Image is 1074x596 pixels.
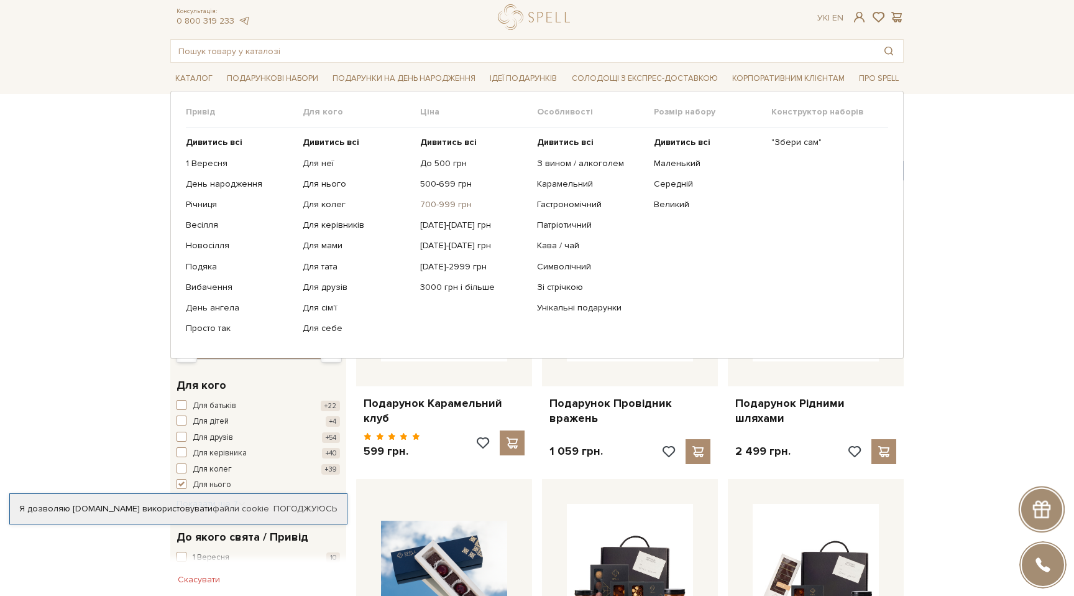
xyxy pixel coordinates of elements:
p: 1 059 грн. [549,444,603,459]
span: Консультація: [177,7,250,16]
span: +4 [326,416,340,427]
a: Для неї [303,158,410,169]
p: 599 грн. [364,444,420,459]
button: Пошук товару у каталозі [874,40,903,62]
a: Подарунок Провідник вражень [549,396,710,426]
a: Для сім'ї [303,302,410,314]
span: Подарункові набори [222,69,323,88]
span: Для керівника [193,447,247,460]
a: Дивитись всі [186,137,293,148]
a: файли cookie [213,503,269,514]
b: Дивитись всі [186,137,242,147]
span: До якого свята / Привід [177,529,308,546]
a: З вином / алкоголем [537,158,645,169]
a: Символічний [537,261,645,272]
a: Унікальні подарунки [537,302,645,314]
button: Для друзів +54 [177,432,340,444]
a: Новосілля [186,240,293,251]
span: Каталог [170,69,218,88]
a: 700-999 грн [420,199,528,210]
div: Каталог [170,91,904,359]
div: Max [321,345,342,363]
span: Для кого [303,106,420,118]
a: Гастрономічний [537,199,645,210]
b: Дивитись всі [420,137,477,147]
a: 0 800 319 233 [177,16,234,26]
a: Просто так [186,323,293,334]
a: Патріотичний [537,220,645,231]
a: [DATE]-2999 грн [420,261,528,272]
a: telegram [237,16,250,26]
span: | [828,12,830,23]
span: Для дітей [193,416,229,428]
a: Для керівників [303,220,410,231]
a: [DATE]-[DATE] грн [420,220,528,231]
button: Для керівника +40 [177,447,340,460]
a: Корпоративним клієнтам [727,68,850,89]
input: Пошук товару у каталозі [171,40,874,62]
a: 500-699 грн [420,179,528,190]
button: Для дітей +4 [177,416,340,428]
a: Дивитись всі [303,137,410,148]
a: En [832,12,843,23]
button: Для батьків +22 [177,400,340,412]
a: День ангела [186,302,293,314]
a: Подяка [186,261,293,272]
a: Вибачення [186,282,293,293]
a: Кава / чай [537,240,645,251]
span: Конструктор наборів [771,106,888,118]
a: До 500 грн [420,158,528,169]
a: Для друзів [303,282,410,293]
span: Про Spell [854,69,904,88]
a: Солодощі з експрес-доставкою [567,68,723,89]
span: Особливості [537,106,654,118]
a: logo [498,4,576,30]
a: Для мами [303,240,410,251]
a: Весілля [186,220,293,231]
span: Розмір набору [654,106,771,118]
span: Для кого [177,377,226,394]
button: Для колег +39 [177,463,340,476]
a: 1 Вересня [186,158,293,169]
a: Погоджуюсь [273,503,337,515]
span: Для батьків [193,400,236,412]
a: Середній [654,179,761,190]
button: Скасувати [170,570,227,590]
a: "Збери сам" [771,137,879,148]
a: [DATE]-[DATE] грн [420,240,528,251]
span: 1 Вересня [193,552,229,564]
a: Великий [654,199,761,210]
span: Ідеї подарунків [485,69,562,88]
span: +40 [322,448,340,459]
a: Подарунок Рідними шляхами [735,396,896,426]
b: Дивитись всі [537,137,594,147]
a: Маленький [654,158,761,169]
span: +22 [321,401,340,411]
span: +54 [322,432,340,443]
a: Дивитись всі [537,137,645,148]
span: +39 [321,464,340,475]
div: Ук [817,12,843,24]
a: Карамельний [537,179,645,190]
a: Для себе [303,323,410,334]
span: Привід [186,106,303,118]
a: Дивитись всі [654,137,761,148]
a: Подарунок Карамельний клуб [364,396,525,426]
b: Дивитись всі [654,137,710,147]
div: Min [176,345,197,363]
b: Дивитись всі [303,137,359,147]
a: 3000 грн і більше [420,282,528,293]
span: Для нього [193,479,231,491]
a: Дивитись всі [420,137,528,148]
a: День народження [186,179,293,190]
span: Подарунки на День народження [328,69,480,88]
a: Річниця [186,199,293,210]
button: 1 Вересня 10 [177,552,340,564]
button: Для нього [177,479,340,491]
a: Для тата [303,261,410,272]
span: 10 [326,552,340,563]
span: Для колег [193,463,232,476]
p: 2 499 грн. [735,444,791,459]
span: Ціна [420,106,537,118]
a: Для колег [303,199,410,210]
